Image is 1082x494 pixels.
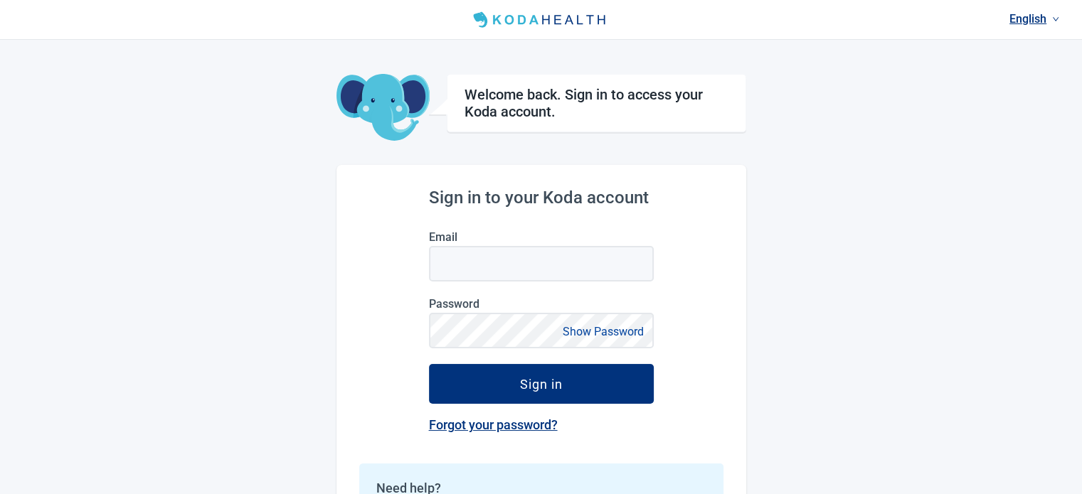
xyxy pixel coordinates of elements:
label: Email [429,230,654,244]
h2: Sign in to your Koda account [429,188,654,208]
img: Koda Elephant [336,74,430,142]
button: Show Password [558,322,648,341]
span: down [1052,16,1059,23]
a: Current language: English [1004,7,1065,31]
a: Forgot your password? [429,417,558,432]
div: Sign in [520,377,563,391]
h1: Welcome back. Sign in to access your Koda account. [465,86,728,120]
button: Sign in [429,364,654,404]
label: Password [429,297,654,311]
img: Koda Health [467,9,614,31]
